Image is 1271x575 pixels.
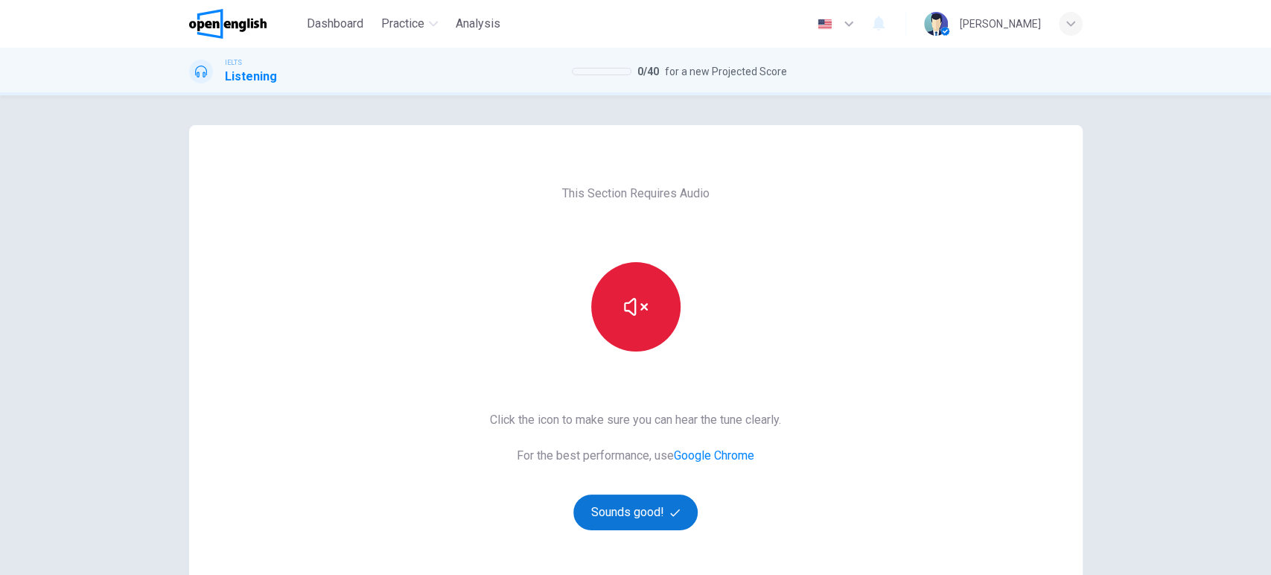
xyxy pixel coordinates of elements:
button: Analysis [450,10,506,37]
span: Analysis [456,15,500,33]
a: Google Chrome [674,448,754,463]
img: en [815,19,834,30]
span: IELTS [225,57,242,68]
img: Profile picture [924,12,948,36]
span: Dashboard [307,15,363,33]
img: OpenEnglish logo [189,9,267,39]
button: Sounds good! [573,495,698,530]
span: Click the icon to make sure you can hear the tune clearly. [490,411,781,429]
a: OpenEnglish logo [189,9,302,39]
span: This Section Requires Audio [562,185,710,203]
button: Dashboard [301,10,369,37]
span: Practice [381,15,424,33]
span: 0 / 40 [637,63,659,80]
span: for a new Projected Score [665,63,787,80]
span: For the best performance, use [490,447,781,465]
h1: Listening [225,68,277,86]
button: Practice [375,10,444,37]
div: [PERSON_NAME] [960,15,1041,33]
